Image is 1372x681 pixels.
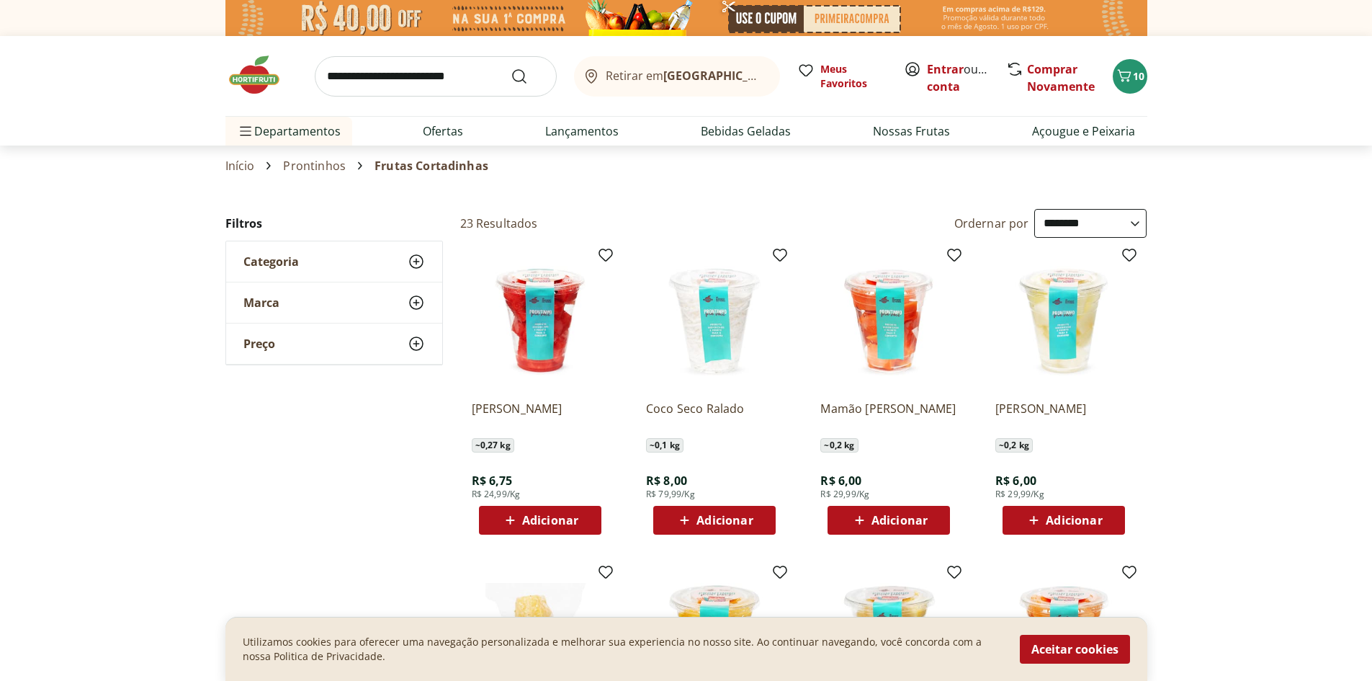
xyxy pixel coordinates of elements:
span: R$ 79,99/Kg [646,489,695,500]
button: Adicionar [653,506,776,535]
a: Bebidas Geladas [701,123,791,140]
a: Mamão [PERSON_NAME] [820,401,957,432]
span: Categoria [243,254,299,269]
span: Adicionar [871,515,928,526]
button: Preço [226,324,442,364]
img: Melancia Cortadinha [472,252,609,389]
span: Meus Favoritos [820,62,887,91]
a: Lançamentos [545,123,619,140]
span: Adicionar [1046,515,1102,526]
span: R$ 29,99/Kg [820,489,869,500]
button: Carrinho [1113,59,1147,94]
a: [PERSON_NAME] [995,401,1132,432]
p: Utilizamos cookies para oferecer uma navegação personalizada e melhorar sua experiencia no nosso ... [243,635,1003,664]
a: Comprar Novamente [1027,61,1095,94]
span: Retirar em [606,69,765,82]
a: Prontinhos [283,159,346,172]
a: Entrar [927,61,964,77]
span: Frutas Cortadinhas [375,159,488,172]
span: R$ 6,00 [820,473,861,489]
span: Adicionar [522,515,578,526]
span: ~ 0,27 kg [472,438,514,453]
span: Adicionar [696,515,753,526]
button: Adicionar [1003,506,1125,535]
span: Marca [243,295,279,310]
a: Açougue e Peixaria [1032,123,1135,140]
span: ~ 0,1 kg [646,438,683,453]
button: Adicionar [828,506,950,535]
a: Ofertas [423,123,463,140]
span: R$ 24,99/Kg [472,489,521,500]
span: ~ 0,2 kg [820,438,858,453]
span: Preço [243,337,275,351]
span: R$ 6,75 [472,473,513,489]
a: Nossas Frutas [873,123,950,140]
a: Meus Favoritos [797,62,887,91]
h2: 23 Resultados [460,215,538,231]
img: Melão Amarelo Cortadinho [995,252,1132,389]
span: R$ 8,00 [646,473,687,489]
span: R$ 6,00 [995,473,1036,489]
img: Coco Seco Ralado [646,252,783,389]
a: Coco Seco Ralado [646,401,783,432]
input: search [315,56,557,97]
button: Menu [237,114,254,148]
button: Aceitar cookies [1020,635,1130,664]
span: ou [927,61,991,95]
span: Departamentos [237,114,341,148]
img: Mamão Cortadinho [820,252,957,389]
a: Criar conta [927,61,1006,94]
button: Submit Search [511,68,545,85]
span: 10 [1133,69,1144,83]
a: [PERSON_NAME] [472,401,609,432]
button: Adicionar [479,506,601,535]
span: R$ 29,99/Kg [995,489,1044,500]
b: [GEOGRAPHIC_DATA]/[GEOGRAPHIC_DATA] [663,68,906,84]
span: ~ 0,2 kg [995,438,1033,453]
button: Retirar em[GEOGRAPHIC_DATA]/[GEOGRAPHIC_DATA] [574,56,780,97]
h2: Filtros [225,209,443,238]
label: Ordernar por [954,215,1029,231]
img: Hortifruti [225,53,297,97]
a: Início [225,159,255,172]
button: Categoria [226,241,442,282]
button: Marca [226,282,442,323]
